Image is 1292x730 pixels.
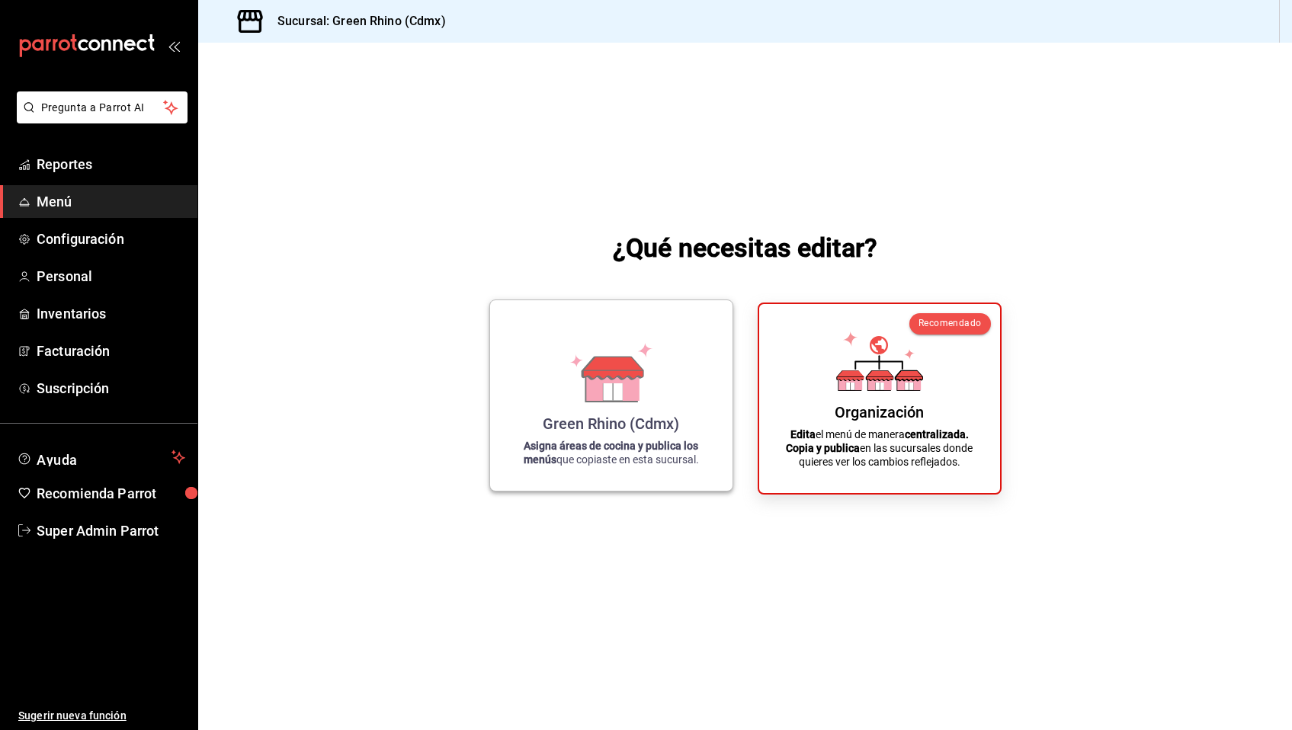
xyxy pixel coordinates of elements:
span: Personal [37,266,185,287]
span: Recomienda Parrot [37,483,185,504]
span: Sugerir nueva función [18,708,185,724]
span: Pregunta a Parrot AI [41,100,164,116]
span: Inventarios [37,303,185,324]
a: Pregunta a Parrot AI [11,110,188,126]
span: Super Admin Parrot [37,520,185,541]
strong: centralizada. [905,428,969,440]
span: Ayuda [37,448,165,466]
strong: Copia y publica [786,442,860,454]
button: open_drawer_menu [168,40,180,52]
span: Configuración [37,229,185,249]
div: Green Rhino (Cdmx) [543,415,679,433]
div: Organización [835,403,924,421]
span: Suscripción [37,378,185,399]
strong: Edita [790,428,816,440]
span: Reportes [37,154,185,174]
p: que copiaste en esta sucursal. [508,439,714,466]
h1: ¿Qué necesitas editar? [613,229,877,266]
button: Pregunta a Parrot AI [17,91,188,123]
span: Menú [37,191,185,212]
span: Facturación [37,341,185,361]
strong: Asigna áreas de cocina y publica los menús [524,440,699,466]
p: el menú de manera en las sucursales donde quieres ver los cambios reflejados. [777,427,982,469]
h3: Sucursal: Green Rhino (Cdmx) [265,12,446,30]
span: Recomendado [919,318,981,328]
